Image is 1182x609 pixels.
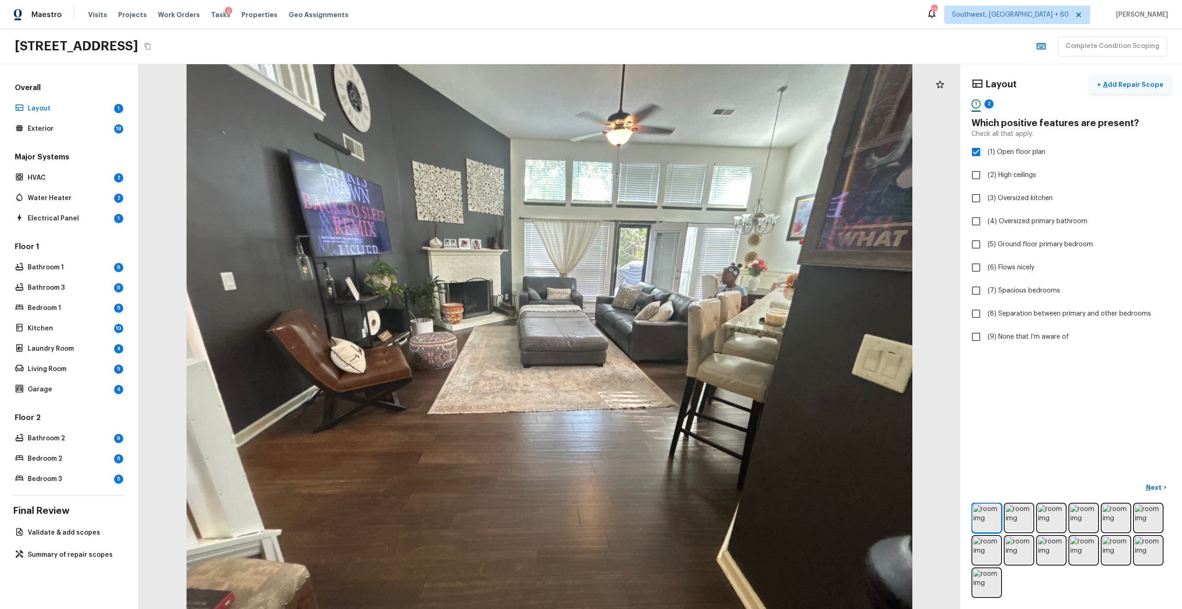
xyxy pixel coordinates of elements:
div: 2 [225,7,232,16]
p: Next [1146,483,1164,492]
div: 1 [114,104,123,113]
p: Electrical Panel [28,214,110,223]
h2: [STREET_ADDRESS] [15,38,138,55]
h5: Floor 1 [13,242,125,254]
img: room img [973,569,1000,596]
p: Validate & add scopes [28,528,120,537]
h5: Floor 2 [13,413,125,425]
img: room img [1070,537,1097,564]
p: Bathroom 3 [28,283,110,292]
img: room img [973,505,1000,531]
div: 778 [931,6,937,15]
p: Water Heater [28,194,110,203]
p: Bedroom 1 [28,304,110,313]
p: Layout [28,104,110,113]
p: HVAC [28,173,110,183]
img: room img [1070,505,1097,531]
span: [PERSON_NAME] [1112,10,1168,19]
h5: Overall [13,83,125,95]
span: Work Orders [158,10,200,19]
h4: Which positive features are present? [971,117,1171,129]
div: 9 [114,263,123,272]
div: 5 [114,304,123,313]
span: Projects [118,10,147,19]
div: 5 [114,365,123,374]
button: Next> [1141,480,1171,495]
img: room img [1038,537,1065,564]
img: room img [1006,537,1032,564]
p: Garage [28,385,110,394]
div: 1 [971,99,981,109]
p: Living Room [28,365,110,374]
span: (8) Separation between primary and other bedrooms [988,309,1151,318]
h5: Major Systems [13,152,125,164]
span: Properties [241,10,277,19]
span: Geo Assignments [289,10,349,19]
div: 4 [114,385,123,394]
p: Summary of repair scopes [28,550,120,560]
span: (7) Spacious bedrooms [988,286,1060,295]
h4: Layout [985,79,1017,91]
p: Kitchen [28,324,110,333]
div: 2 [114,173,123,183]
span: Tasks [211,12,230,18]
img: room img [1038,505,1065,531]
span: (6) Flows nicely [988,263,1034,272]
img: room img [1103,537,1129,564]
img: room img [1135,537,1162,564]
span: (5) Ground floor primary bedroom [988,240,1093,249]
p: Exterior [28,124,110,134]
div: 1 [114,214,123,223]
span: Visits [88,10,107,19]
button: +Add Repair Scope [1090,75,1171,94]
span: (1) Open floor plan [988,147,1045,157]
button: Copy Address [142,40,154,52]
div: 2 [114,194,123,203]
h4: Final Review [13,505,125,517]
div: 4 [114,344,123,353]
p: Bedroom 3 [28,475,110,484]
div: 9 [114,283,123,292]
img: room img [973,537,1000,564]
p: Bathroom 2 [28,434,110,443]
span: (4) Oversized primary bathroom [988,217,1087,226]
img: room img [1103,505,1129,531]
span: (9) None that I’m aware of [988,332,1069,341]
p: Bathroom 1 [28,263,110,272]
span: (3) Oversized kitchen [988,194,1053,203]
p: Add Repair Scope [1101,80,1164,89]
div: 5 [114,454,123,463]
p: Bedroom 2 [28,454,110,463]
p: Laundry Room [28,344,110,353]
img: room img [1006,505,1032,531]
p: Check all that apply. [971,129,1033,139]
div: 9 [114,434,123,443]
span: Southwest, [GEOGRAPHIC_DATA] + 60 [952,10,1069,19]
div: 2 [984,99,994,109]
div: 5 [114,475,123,484]
div: 19 [114,124,123,134]
div: 10 [114,324,123,333]
span: (2) High ceilings [988,171,1036,180]
span: Maestro [31,10,62,19]
img: room img [1135,505,1162,531]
